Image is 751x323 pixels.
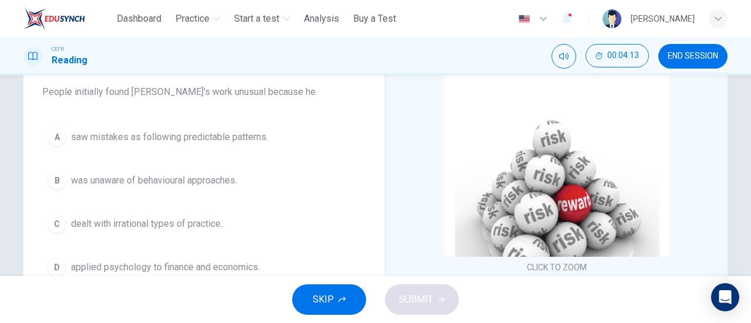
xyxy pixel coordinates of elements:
span: Start a test [234,12,279,26]
span: applied psychology to finance and economics. [71,260,260,274]
button: 00:04:13 [586,44,649,67]
div: C [48,215,66,233]
div: Hide [586,44,649,69]
span: CEFR [52,45,64,53]
button: Start a test [229,8,295,29]
span: saw mistakes as following predictable patterns. [71,130,268,144]
span: dealt with irrational types of practice. [71,217,222,231]
span: was unaware of behavioural approaches. [71,174,237,188]
button: Analysis [299,8,344,29]
img: ELTC logo [23,7,85,30]
div: Open Intercom Messenger [711,283,739,311]
div: [PERSON_NAME] [631,12,695,26]
div: D [48,258,66,277]
span: 00:04:13 [607,51,639,60]
a: ELTC logo [23,7,112,30]
button: Buy a Test [349,8,401,29]
h1: Reading [52,53,87,67]
span: Choose the correct answer, , , or . People initially found [PERSON_NAME]'s work unusual because he [42,57,366,99]
button: Asaw mistakes as following predictable patterns. [42,123,366,152]
span: Buy a Test [353,12,396,26]
button: Bwas unaware of behavioural approaches. [42,166,366,195]
button: SKIP [292,284,366,315]
span: END SESSION [668,52,718,61]
div: Mute [552,44,576,69]
button: Dapplied psychology to finance and economics. [42,253,366,282]
img: en [517,15,532,23]
div: A [48,128,66,147]
button: END SESSION [658,44,728,69]
button: Dashboard [112,8,166,29]
span: Practice [175,12,209,26]
img: Profile picture [603,9,621,28]
button: Cdealt with irrational types of practice. [42,209,366,239]
button: Practice [171,8,225,29]
span: Dashboard [117,12,161,26]
div: B [48,171,66,190]
span: SKIP [313,291,334,308]
span: Analysis [304,12,339,26]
